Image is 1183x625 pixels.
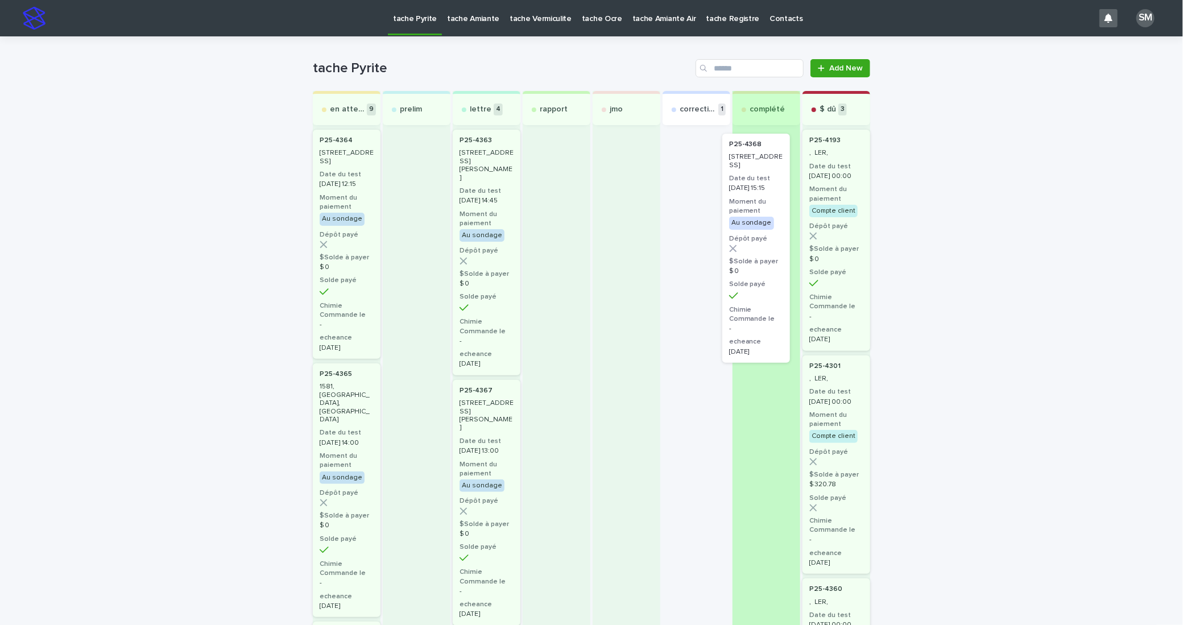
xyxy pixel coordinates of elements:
[810,59,870,77] a: Add New
[829,64,863,72] span: Add New
[1136,9,1155,27] div: SM
[696,59,804,77] input: Search
[680,105,716,114] p: correction exp
[23,7,45,30] img: stacker-logo-s-only.png
[718,104,726,115] p: 1
[313,60,691,77] h1: tache Pyrite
